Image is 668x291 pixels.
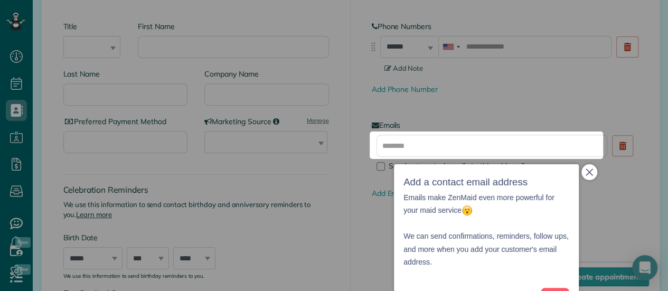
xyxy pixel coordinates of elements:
img: :open_mouth: [462,205,473,216]
h3: Add a contact email address [403,174,569,191]
p: Emails make ZenMaid even more powerful for your maid service [403,191,569,217]
p: We can send confirmations, reminders, follow ups, and more when you add your customer's email add... [403,217,569,269]
button: close, [581,164,597,180]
